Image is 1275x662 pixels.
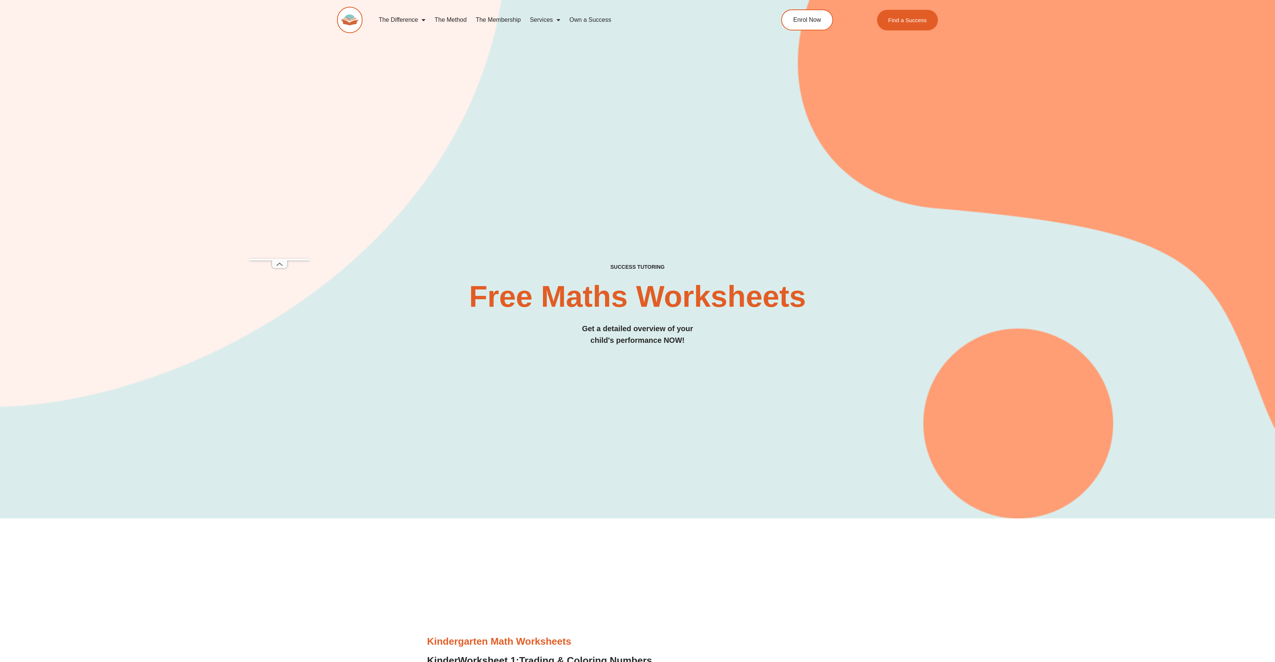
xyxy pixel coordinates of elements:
[427,530,848,635] iframe: Advertisement
[471,11,525,29] a: The Membership
[525,11,565,29] a: Services
[337,264,938,270] h4: SUCCESS TUTORING​
[337,323,938,346] h3: Get a detailed overview of your child's performance NOW!
[877,10,938,30] a: Find a Success
[250,33,310,259] iframe: Advertisement
[374,11,747,29] nav: Menu
[781,9,833,30] a: Enrol Now
[427,635,848,648] h3: Kindergarten Math Worksheets
[888,17,927,23] span: Find a Success
[337,282,938,312] h2: Free Maths Worksheets​
[430,11,471,29] a: The Method
[793,17,821,23] span: Enrol Now
[374,11,430,29] a: The Difference
[565,11,616,29] a: Own a Success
